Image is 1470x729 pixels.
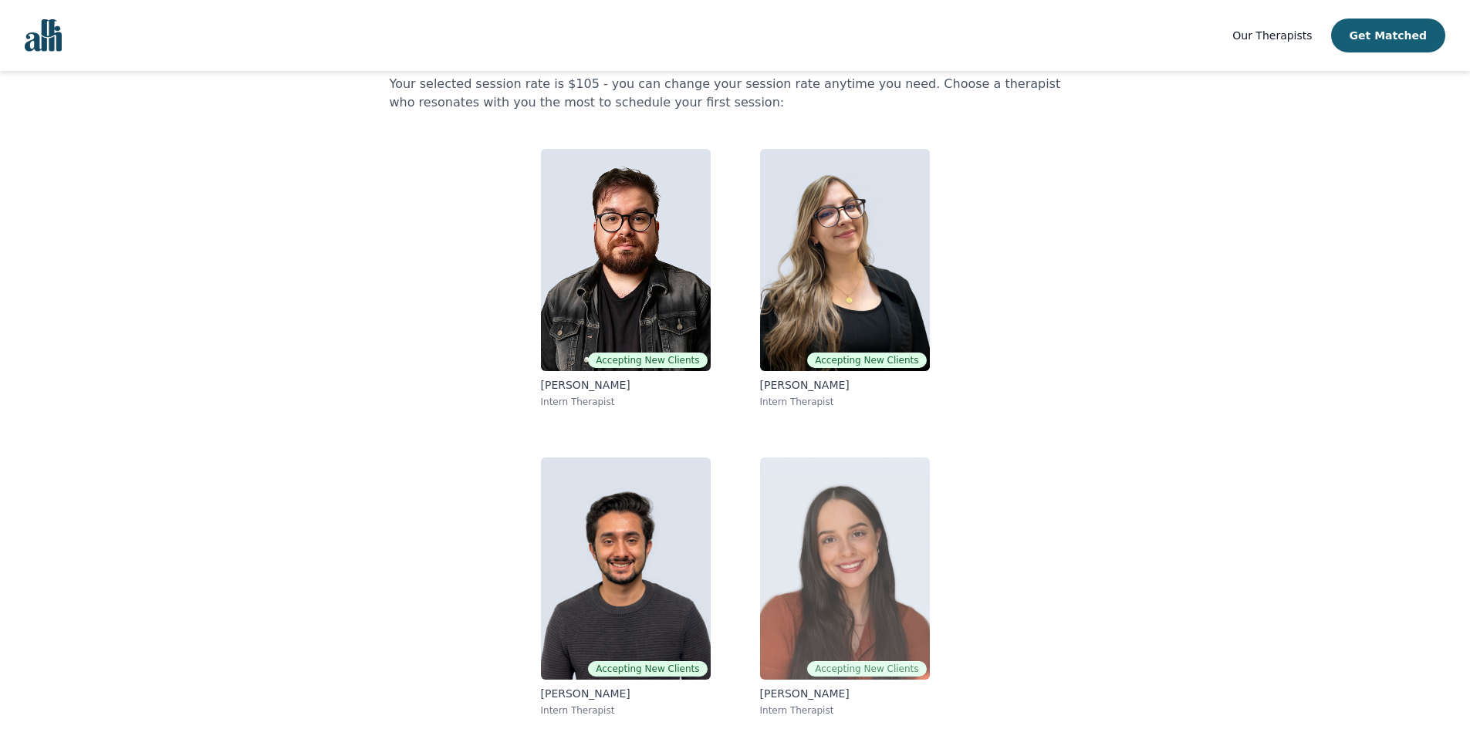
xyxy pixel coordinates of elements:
[390,75,1081,112] p: Your selected session rate is $105 - you can change your session rate anytime you need. Choose a ...
[807,353,926,368] span: Accepting New Clients
[25,19,62,52] img: alli logo
[529,445,723,729] a: Daniel MendesAccepting New Clients[PERSON_NAME]Intern Therapist
[1232,29,1312,42] span: Our Therapists
[760,377,930,393] p: [PERSON_NAME]
[541,149,711,371] img: Freddie Giovane
[760,149,930,371] img: Joanna Komisar
[807,661,926,677] span: Accepting New Clients
[748,445,942,729] a: Laura GrohovacAccepting New Clients[PERSON_NAME]Intern Therapist
[529,137,723,420] a: Freddie GiovaneAccepting New Clients[PERSON_NAME]Intern Therapist
[1331,19,1445,52] button: Get Matched
[541,396,711,408] p: Intern Therapist
[588,353,707,368] span: Accepting New Clients
[760,457,930,680] img: Laura Grohovac
[748,137,942,420] a: Joanna KomisarAccepting New Clients[PERSON_NAME]Intern Therapist
[541,457,711,680] img: Daniel Mendes
[541,704,711,717] p: Intern Therapist
[541,686,711,701] p: [PERSON_NAME]
[760,704,930,717] p: Intern Therapist
[588,661,707,677] span: Accepting New Clients
[760,396,930,408] p: Intern Therapist
[1232,26,1312,45] a: Our Therapists
[541,377,711,393] p: [PERSON_NAME]
[760,686,930,701] p: [PERSON_NAME]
